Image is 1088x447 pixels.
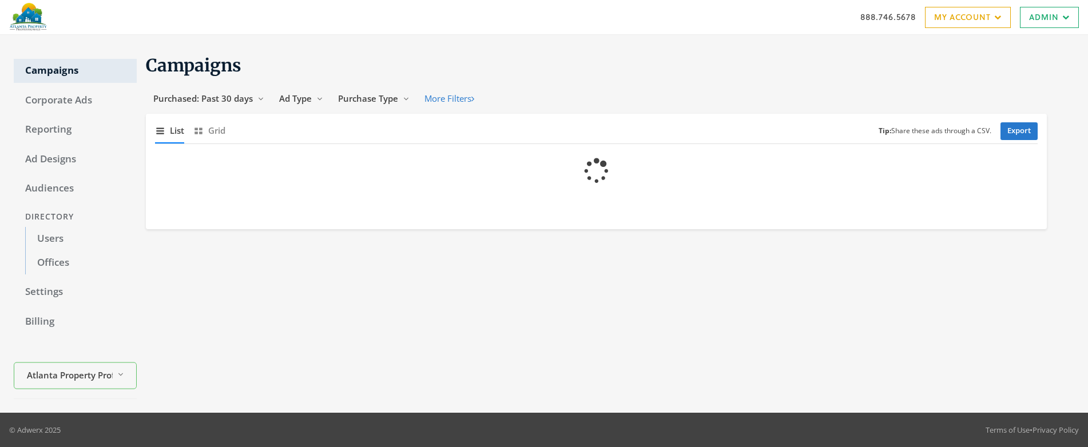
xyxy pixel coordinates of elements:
[146,54,241,76] span: Campaigns
[155,118,184,143] button: List
[14,310,137,334] a: Billing
[153,93,253,104] span: Purchased: Past 30 days
[986,425,1030,435] a: Terms of Use
[208,124,225,137] span: Grid
[279,93,312,104] span: Ad Type
[14,147,137,171] a: Ad Designs
[14,362,137,389] button: Atlanta Property Professionals
[14,59,137,83] a: Campaigns
[986,424,1079,436] div: •
[25,227,137,251] a: Users
[860,11,916,23] a: 888.746.5678
[27,368,113,381] span: Atlanta Property Professionals
[879,126,991,137] small: Share these ads through a CSV.
[1000,122,1038,140] a: Export
[14,206,137,228] div: Directory
[879,126,891,135] b: Tip:
[170,124,184,137] span: List
[14,177,137,201] a: Audiences
[1033,425,1079,435] a: Privacy Policy
[9,424,61,436] p: © Adwerx 2025
[193,118,225,143] button: Grid
[14,118,137,142] a: Reporting
[272,88,331,109] button: Ad Type
[146,88,272,109] button: Purchased: Past 30 days
[331,88,417,109] button: Purchase Type
[925,7,1011,28] a: My Account
[14,280,137,304] a: Settings
[9,3,47,31] img: Adwerx
[1020,7,1079,28] a: Admin
[25,251,137,275] a: Offices
[14,89,137,113] a: Corporate Ads
[338,93,398,104] span: Purchase Type
[417,88,482,109] button: More Filters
